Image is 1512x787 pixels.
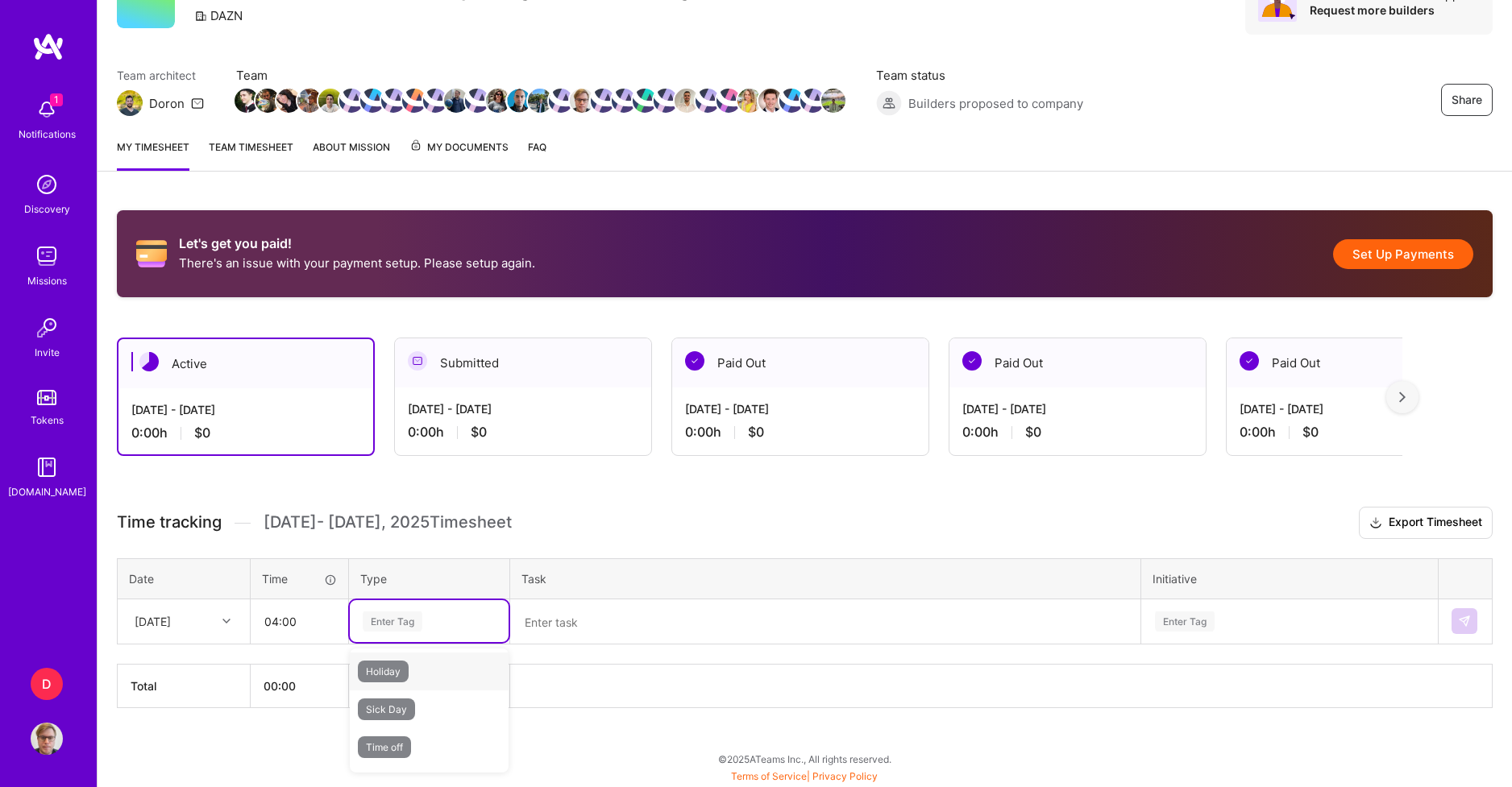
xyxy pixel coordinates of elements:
th: Total [118,664,251,707]
span: $0 [471,424,487,441]
img: Team Member Avatar [821,89,845,113]
img: Submit [1458,615,1471,628]
a: Team Member Avatar [592,87,613,114]
img: Paid Out [1240,351,1259,371]
img: Team Member Avatar [591,89,615,113]
img: Team Member Avatar [255,89,280,113]
img: Team Member Avatar [402,89,426,113]
a: Team Member Avatar [550,87,571,114]
div: Initiative [1153,570,1427,587]
img: Team Member Avatar [633,89,657,113]
img: right [1399,391,1406,403]
img: Team Member Avatar [235,89,259,113]
img: Builders proposed to company [876,90,902,116]
a: Team Member Avatar [530,87,550,114]
a: Team Member Avatar [320,87,341,114]
img: Team Member Avatar [696,89,720,113]
a: Team Member Avatar [467,87,488,114]
img: Team Member Avatar [486,89,510,113]
img: Team Member Avatar [360,89,384,113]
a: User Avatar [27,723,67,755]
i: icon CompanyGray [194,10,207,23]
a: Team Member Avatar [299,87,320,114]
img: tokens [37,390,56,405]
a: Team Member Avatar [781,87,802,114]
a: Team Member Avatar [257,87,278,114]
span: Holiday [358,661,409,682]
span: [DATE] - [DATE] , 2025 Timesheet [264,512,512,532]
img: bell [31,93,63,126]
div: Paid Out [672,338,928,387]
img: Team Member Avatar [737,89,762,113]
a: My Documents [409,139,509,171]
img: Paid Out [962,351,982,371]
a: Team Member Avatar [634,87,655,114]
a: Team Member Avatar [425,87,446,114]
div: © 2025 ATeams Inc., All rights reserved. [97,739,1512,779]
div: 0:00 h [962,424,1193,441]
a: Team Member Avatar [341,87,362,114]
img: Team Member Avatar [654,89,678,113]
img: Team Member Avatar [675,89,699,113]
div: Discovery [24,201,70,217]
th: Type [349,558,510,599]
div: DAZN [194,7,243,24]
a: Team Member Avatar [488,87,509,114]
div: [DATE] - [DATE] [131,401,360,418]
div: Active [118,339,373,388]
div: Time [262,570,337,587]
a: Team Member Avatar [236,87,257,114]
img: logo [32,32,64,61]
div: Invite [35,344,60,361]
img: Team Member Avatar [444,89,468,113]
i: icon Chevron [222,617,231,625]
div: Missions [27,272,67,289]
img: Team Architect [117,90,143,116]
img: discovery [31,168,63,201]
div: [DATE] - [DATE] [408,400,638,417]
div: Enter Tag [1155,609,1215,634]
span: Share [1452,92,1482,108]
a: Team Member Avatar [362,87,383,114]
a: Team Member Avatar [383,87,404,114]
i: icon Mail [191,97,204,110]
img: Team Member Avatar [758,89,783,113]
div: D [31,668,63,700]
th: 00:00 [251,664,349,707]
img: guide book [31,451,63,483]
a: Team Member Avatar [739,87,760,114]
th: Task [510,558,1141,599]
button: Export Timesheet [1359,507,1493,539]
a: Team Member Avatar [760,87,781,114]
div: Paid Out [949,338,1206,387]
a: Team Member Avatar [676,87,697,114]
th: Date [118,558,251,599]
div: Doron [149,95,185,112]
a: My timesheet [117,139,189,171]
a: Team Member Avatar [697,87,718,114]
span: Builders proposed to company [908,95,1083,112]
a: Privacy Policy [812,770,878,782]
img: Team Member Avatar [465,89,489,113]
div: Tokens [31,412,64,429]
a: Team Member Avatar [802,87,823,114]
a: Team Member Avatar [404,87,425,114]
img: Team Member Avatar [507,89,531,113]
span: 1 [50,93,63,106]
div: Notifications [19,126,76,143]
a: Team Member Avatar [509,87,530,114]
i: icon CreditCard [136,238,167,269]
img: Team Member Avatar [549,89,573,113]
span: Team status [876,67,1083,84]
img: Team Member Avatar [423,89,447,113]
a: Team Member Avatar [655,87,676,114]
a: Team Member Avatar [718,87,739,114]
div: Enter Tag [363,609,422,634]
div: [DOMAIN_NAME] [8,483,86,500]
span: Team architect [117,67,204,84]
img: Submitted [408,351,427,371]
div: [DATE] - [DATE] [962,400,1193,417]
a: Terms of Service [731,770,807,782]
div: Submitted [395,338,651,387]
a: Team Member Avatar [278,87,299,114]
